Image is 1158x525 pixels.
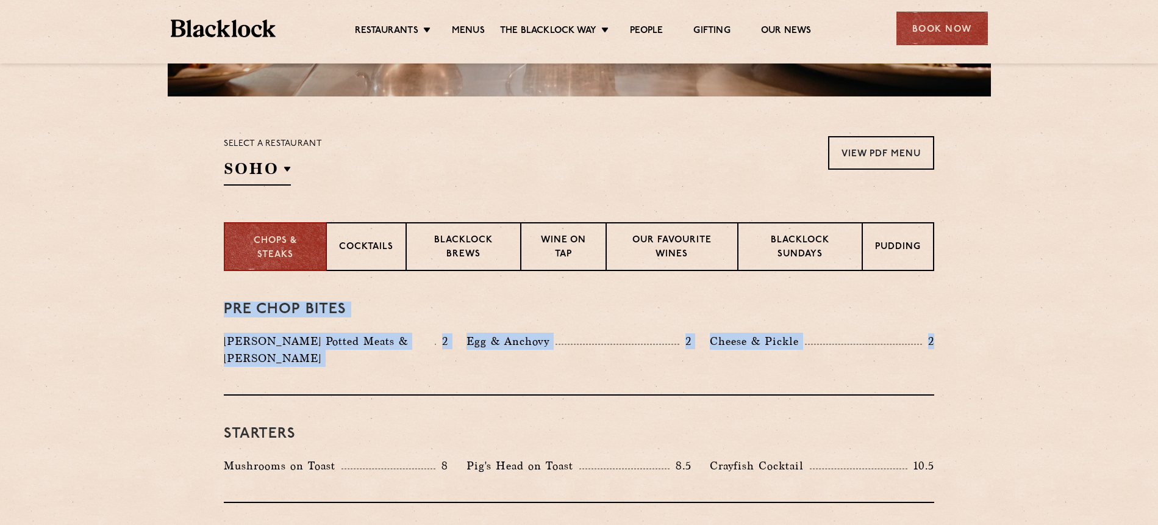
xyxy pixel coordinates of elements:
[500,25,596,38] a: The Blacklock Way
[224,457,341,474] p: Mushrooms on Toast
[436,333,448,349] p: 2
[534,234,593,262] p: Wine on Tap
[710,457,810,474] p: Crayfish Cocktail
[355,25,418,38] a: Restaurants
[751,234,849,262] p: Blacklock Sundays
[630,25,663,38] a: People
[670,458,692,474] p: 8.5
[237,234,313,262] p: Chops & Steaks
[922,333,934,349] p: 2
[679,333,692,349] p: 2
[171,20,276,37] img: BL_Textured_Logo-footer-cropped.svg
[693,25,730,38] a: Gifting
[466,333,556,350] p: Egg & Anchovy
[224,302,934,317] h3: Pre Chop Bites
[224,158,291,186] h2: SOHO
[896,12,988,45] div: Book Now
[452,25,485,38] a: Menus
[435,458,448,474] p: 8
[761,25,812,38] a: Our News
[907,458,934,474] p: 10.5
[224,136,322,152] p: Select a restaurant
[224,426,934,442] h3: Starters
[828,136,934,170] a: View PDF Menu
[419,234,508,262] p: Blacklock Brews
[224,333,435,367] p: [PERSON_NAME] Potted Meats & [PERSON_NAME]
[710,333,805,350] p: Cheese & Pickle
[875,241,921,256] p: Pudding
[619,234,724,262] p: Our favourite wines
[466,457,579,474] p: Pig's Head on Toast
[339,241,393,256] p: Cocktails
